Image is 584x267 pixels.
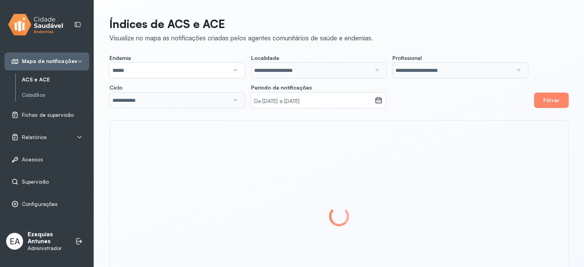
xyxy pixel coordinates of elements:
span: EA [10,236,20,246]
span: Endemia [109,55,131,61]
img: logo.svg [8,12,63,37]
small: De [DATE] a [DATE] [254,98,372,105]
a: Cidadãos [22,90,89,100]
a: Configurações [11,200,83,208]
a: Acessos [11,156,83,163]
span: Acessos [22,156,43,163]
a: Supervisão [11,178,83,186]
span: Localidade [251,55,279,61]
span: Fichas de supervisão [22,112,74,118]
a: ACS e ACE [22,76,89,83]
a: Fichas de supervisão [11,111,83,119]
p: Administrador [28,245,68,252]
span: Profissional [392,55,422,61]
span: Relatórios [22,134,47,141]
span: Supervisão [22,179,49,185]
span: Ciclo [109,84,122,91]
span: Configurações [22,201,58,207]
div: Visualize no mapa as notificações criadas pelos agentes comunitários de saúde e endemias. [109,34,373,42]
a: ACS e ACE [22,75,89,85]
span: Período de notificações [251,84,312,91]
p: Ezequias Antunes [28,231,68,245]
a: Cidadãos [22,92,89,98]
p: Índices de ACS e ACE [109,17,373,31]
span: Mapa de notificações [22,58,77,65]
